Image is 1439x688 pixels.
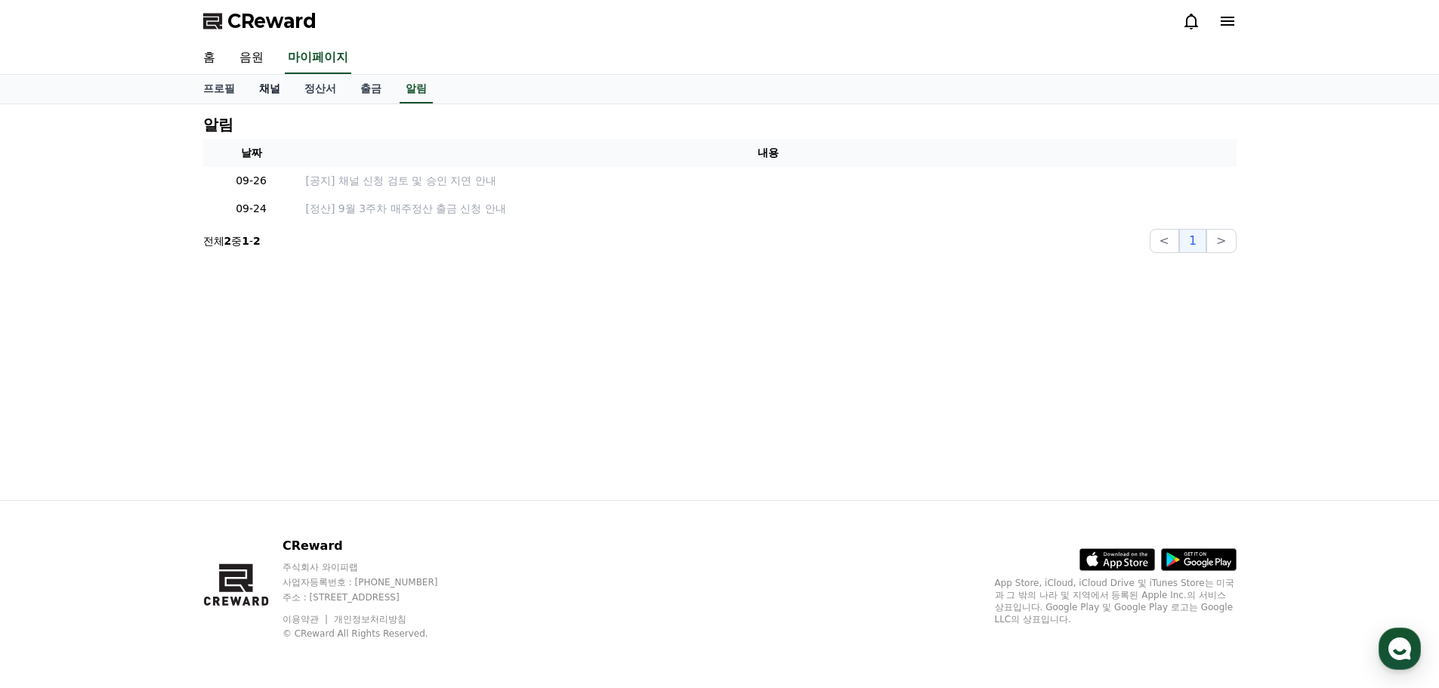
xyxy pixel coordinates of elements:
p: 사업자등록번호 : [PHONE_NUMBER] [283,576,467,588]
a: CReward [203,9,317,33]
a: 이용약관 [283,614,330,625]
h4: 알림 [203,116,233,133]
strong: 1 [242,235,249,247]
span: 설정 [233,501,252,514]
a: 채널 [247,75,292,103]
a: 홈 [191,42,227,74]
span: 홈 [48,501,57,514]
a: [정산] 9월 3주차 매주정산 출금 신청 안내 [306,201,1231,217]
p: 주식회사 와이피랩 [283,561,467,573]
p: 09-26 [209,173,294,189]
a: 알림 [400,75,433,103]
span: CReward [227,9,317,33]
span: 대화 [138,502,156,514]
a: [공지] 채널 신청 검토 및 승인 지연 안내 [306,173,1231,189]
a: 프로필 [191,75,247,103]
strong: 2 [253,235,261,247]
button: 1 [1179,229,1206,253]
p: App Store, iCloud, iCloud Drive 및 iTunes Store는 미국과 그 밖의 나라 및 지역에서 등록된 Apple Inc.의 서비스 상표입니다. Goo... [995,577,1237,625]
a: 음원 [227,42,276,74]
p: © CReward All Rights Reserved. [283,628,467,640]
button: < [1150,229,1179,253]
a: 대화 [100,479,195,517]
p: 전체 중 - [203,233,261,248]
p: 09-24 [209,201,294,217]
button: > [1206,229,1236,253]
p: CReward [283,537,467,555]
a: 출금 [348,75,394,103]
p: 주소 : [STREET_ADDRESS] [283,591,467,603]
a: 마이페이지 [285,42,351,74]
a: 정산서 [292,75,348,103]
th: 내용 [300,139,1237,167]
a: 설정 [195,479,290,517]
a: 개인정보처리방침 [334,614,406,625]
strong: 2 [224,235,232,247]
th: 날짜 [203,139,300,167]
a: 홈 [5,479,100,517]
